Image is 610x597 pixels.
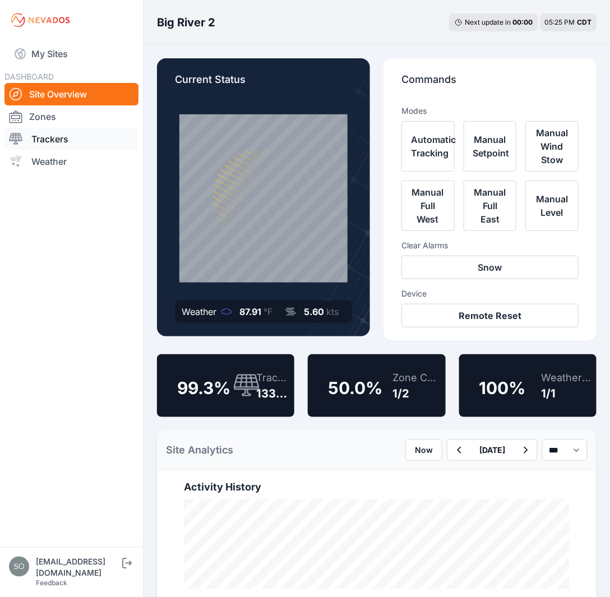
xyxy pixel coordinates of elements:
[392,386,441,401] div: 1/2
[157,15,215,30] h3: Big River 2
[465,18,511,26] span: Next update in
[326,306,339,317] span: kts
[470,440,514,460] button: [DATE]
[401,181,455,231] button: Manual Full West
[459,354,597,417] a: 100%Weather Sensors1/1
[239,306,261,317] span: 87.91
[401,304,579,327] button: Remote Reset
[264,306,272,317] span: °F
[4,72,54,81] span: DASHBOARD
[464,181,517,231] button: Manual Full East
[525,181,579,231] button: Manual Level
[157,8,215,37] nav: Breadcrumb
[328,378,382,398] span: 50.0 %
[4,83,138,105] a: Site Overview
[157,354,294,417] a: 99.3%Trackers133/134
[182,305,216,318] div: Weather
[401,105,427,117] h3: Modes
[401,121,455,172] button: Automatic Tracking
[401,256,579,279] button: Snow
[166,442,233,458] h2: Site Analytics
[184,479,570,495] h2: Activity History
[9,557,29,577] img: solvocc@solvenergy.com
[9,11,72,29] img: Nevados
[257,370,290,386] div: Trackers
[577,18,592,26] span: CDT
[401,72,579,96] p: Commands
[392,370,441,386] div: Zone Controllers
[512,18,533,27] div: 00 : 00
[479,378,526,398] span: 100 %
[4,40,138,67] a: My Sites
[304,306,324,317] span: 5.60
[177,378,230,398] span: 99.3 %
[257,386,290,401] div: 133/134
[542,370,592,386] div: Weather Sensors
[4,150,138,173] a: Weather
[405,439,442,461] button: Now
[308,354,445,417] a: 50.0%Zone Controllers1/2
[525,121,579,172] button: Manual Wind Stow
[36,557,120,579] div: [EMAIL_ADDRESS][DOMAIN_NAME]
[175,72,352,96] p: Current Status
[542,386,592,401] div: 1/1
[401,240,579,251] h3: Clear Alarms
[4,128,138,150] a: Trackers
[464,121,517,172] button: Manual Setpoint
[401,288,579,299] h3: Device
[4,105,138,128] a: Zones
[545,18,575,26] span: 05:25 PM
[36,579,67,587] a: Feedback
